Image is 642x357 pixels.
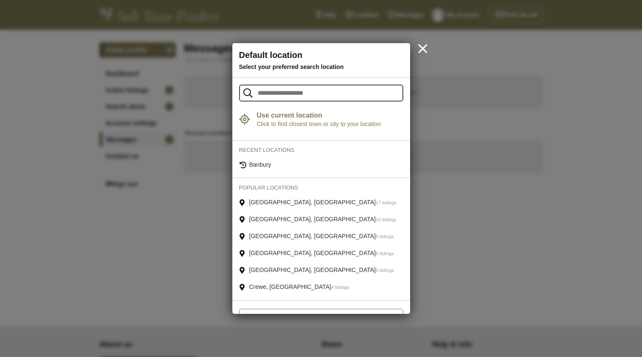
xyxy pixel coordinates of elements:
a: Clear default location [239,309,403,326]
em: 4 listings [331,283,349,291]
div: Select your preferred search location [232,63,410,78]
a: [GEOGRAPHIC_DATA], [GEOGRAPHIC_DATA]6 listings [232,245,410,261]
a: [GEOGRAPHIC_DATA], [GEOGRAPHIC_DATA]10 listings [232,211,410,227]
a: Crewe, [GEOGRAPHIC_DATA]4 listings [232,279,410,295]
a: Use current location Click to find closest town or city to your location [232,107,410,132]
em: 6 listings [376,249,394,258]
em: 6 listings [376,232,394,241]
em: 5 listings [376,266,394,275]
div: Default location [232,43,410,67]
div: Popular locations [232,182,410,193]
strong: Use current location [257,111,403,120]
a: [GEOGRAPHIC_DATA], [GEOGRAPHIC_DATA]5 listings [232,262,410,278]
a: [GEOGRAPHIC_DATA], [GEOGRAPHIC_DATA]17 listings [232,195,410,210]
div: Recent locations [232,145,410,156]
span: Click to find closest town or city to your location [257,121,403,127]
a: [GEOGRAPHIC_DATA], [GEOGRAPHIC_DATA]6 listings [232,228,410,244]
em: 17 listings [376,198,397,207]
em: 10 listings [376,215,397,224]
a: Banbury [232,157,410,172]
